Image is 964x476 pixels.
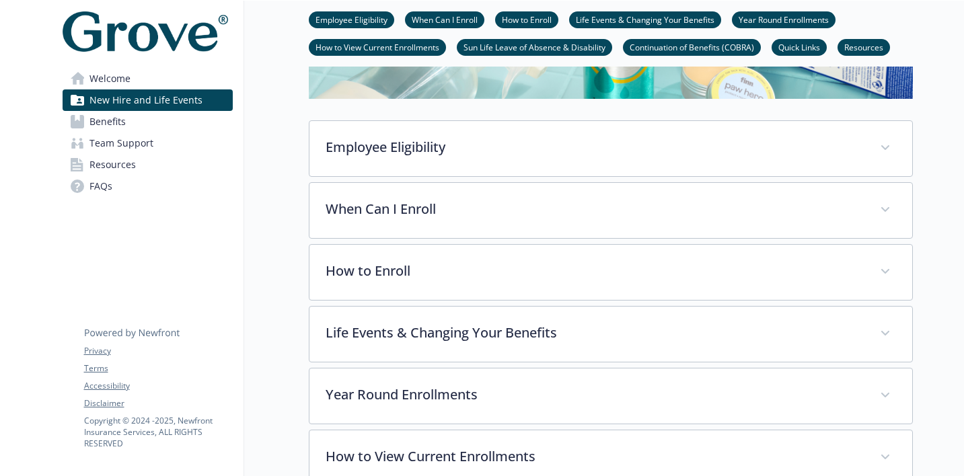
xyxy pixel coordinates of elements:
div: Employee Eligibility [309,121,912,176]
span: Team Support [89,132,153,154]
a: Resources [63,154,233,175]
div: Year Round Enrollments [309,368,912,424]
a: Resources [838,40,890,53]
span: New Hire and Life Events [89,89,202,111]
a: How to Enroll [495,13,558,26]
p: How to Enroll [326,261,864,281]
p: Year Round Enrollments [326,385,864,405]
div: When Can I Enroll [309,183,912,238]
a: Privacy [84,345,232,357]
p: Copyright © 2024 - 2025 , Newfront Insurance Services, ALL RIGHTS RESERVED [84,415,232,449]
a: New Hire and Life Events [63,89,233,111]
a: Year Round Enrollments [732,13,836,26]
p: How to View Current Enrollments [326,446,864,467]
div: How to Enroll [309,245,912,300]
p: Life Events & Changing Your Benefits [326,323,864,343]
span: Welcome [89,68,131,89]
a: FAQs [63,175,233,197]
a: Terms [84,362,232,374]
a: Quick Links [772,40,827,53]
span: FAQs [89,175,112,197]
a: Continuation of Benefits (COBRA) [623,40,761,53]
p: When Can I Enroll [326,199,864,219]
a: Welcome [63,68,233,89]
a: Benefits [63,111,233,132]
span: Benefits [89,111,126,132]
div: Life Events & Changing Your Benefits [309,307,912,362]
a: How to View Current Enrollments [309,40,446,53]
a: When Can I Enroll [405,13,484,26]
span: Resources [89,154,136,175]
a: Disclaimer [84,397,232,409]
a: Sun Life Leave of Absence & Disability [457,40,612,53]
a: Accessibility [84,380,232,392]
a: Team Support [63,132,233,154]
p: Employee Eligibility [326,137,864,157]
a: Employee Eligibility [309,13,394,26]
a: Life Events & Changing Your Benefits [569,13,721,26]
